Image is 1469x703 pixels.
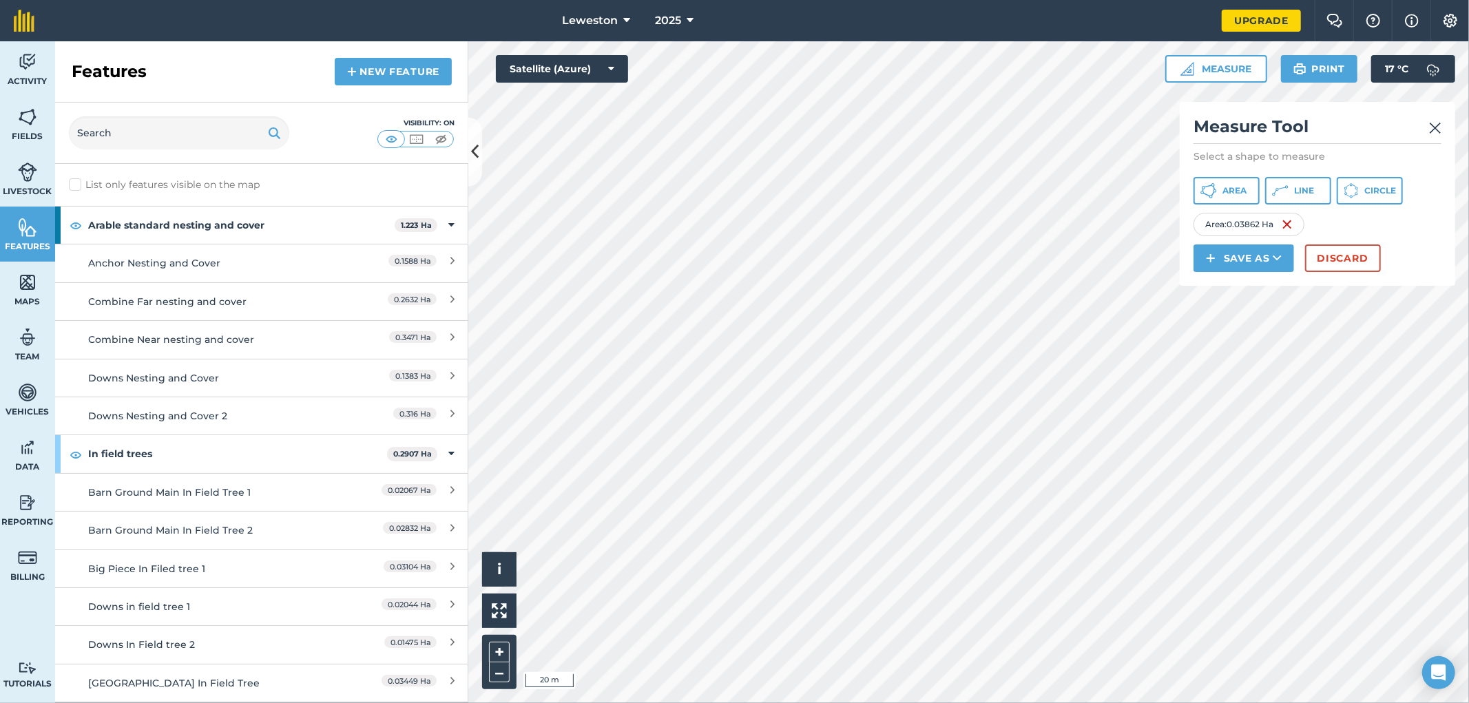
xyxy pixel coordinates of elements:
a: Downs In Field tree 20.01475 Ha [55,625,468,663]
span: 0.01475 Ha [384,636,437,648]
button: i [482,552,517,587]
div: Downs in field tree 1 [88,599,333,614]
a: Anchor Nesting and Cover0.1588 Ha [55,244,468,282]
img: svg+xml;base64,PD94bWwgdmVyc2lvbj0iMS4wIiBlbmNvZGluZz0idXRmLTgiPz4KPCEtLSBHZW5lcmF0b3I6IEFkb2JlIE... [18,382,37,403]
img: svg+xml;base64,PHN2ZyB4bWxucz0iaHR0cDovL3d3dy53My5vcmcvMjAwMC9zdmciIHdpZHRoPSIxOSIgaGVpZ2h0PSIyNC... [1293,61,1306,77]
img: A cog icon [1442,14,1459,28]
img: svg+xml;base64,PD94bWwgdmVyc2lvbj0iMS4wIiBlbmNvZGluZz0idXRmLTgiPz4KPCEtLSBHZW5lcmF0b3I6IEFkb2JlIE... [18,492,37,513]
button: 17 °C [1371,55,1455,83]
div: Downs In Field tree 2 [88,637,333,652]
button: Measure [1165,55,1267,83]
a: New feature [335,58,452,85]
img: svg+xml;base64,PHN2ZyB4bWxucz0iaHR0cDovL3d3dy53My5vcmcvMjAwMC9zdmciIHdpZHRoPSI1NiIgaGVpZ2h0PSI2MC... [18,272,37,293]
a: Downs in field tree 10.02044 Ha [55,587,468,625]
img: fieldmargin Logo [14,10,34,32]
span: 0.2632 Ha [388,293,437,305]
img: svg+xml;base64,PHN2ZyB4bWxucz0iaHR0cDovL3d3dy53My5vcmcvMjAwMC9zdmciIHdpZHRoPSI1MCIgaGVpZ2h0PSI0MC... [433,132,450,146]
a: Big Piece In Filed tree 10.03104 Ha [55,549,468,587]
div: Downs Nesting and Cover 2 [88,408,333,423]
img: svg+xml;base64,PD94bWwgdmVyc2lvbj0iMS4wIiBlbmNvZGluZz0idXRmLTgiPz4KPCEtLSBHZW5lcmF0b3I6IEFkb2JlIE... [1419,55,1447,83]
input: Search [69,116,289,149]
a: Combine Near nesting and cover0.3471 Ha [55,320,468,358]
img: svg+xml;base64,PHN2ZyB4bWxucz0iaHR0cDovL3d3dy53My5vcmcvMjAwMC9zdmciIHdpZHRoPSIxNyIgaGVpZ2h0PSIxNy... [1405,12,1419,29]
h2: Features [72,61,147,83]
strong: 0.2907 Ha [393,449,432,459]
div: Visibility: On [377,118,455,129]
img: A question mark icon [1365,14,1382,28]
a: Barn Ground Main In Field Tree 10.02067 Ha [55,473,468,511]
button: Print [1281,55,1358,83]
a: Barn Ground Main In Field Tree 20.02832 Ha [55,511,468,549]
img: svg+xml;base64,PHN2ZyB4bWxucz0iaHR0cDovL3d3dy53My5vcmcvMjAwMC9zdmciIHdpZHRoPSI1NiIgaGVpZ2h0PSI2MC... [18,217,37,238]
button: Satellite (Azure) [496,55,628,83]
span: Line [1294,185,1314,196]
img: Two speech bubbles overlapping with the left bubble in the forefront [1326,14,1343,28]
div: Area : 0.03862 Ha [1194,213,1304,236]
a: Upgrade [1222,10,1301,32]
div: Open Intercom Messenger [1422,656,1455,689]
button: Line [1265,177,1331,204]
a: Downs Nesting and Cover0.1383 Ha [55,359,468,397]
img: svg+xml;base64,PHN2ZyB4bWxucz0iaHR0cDovL3d3dy53My5vcmcvMjAwMC9zdmciIHdpZHRoPSIxNiIgaGVpZ2h0PSIyNC... [1282,216,1293,233]
button: + [489,642,510,662]
img: svg+xml;base64,PD94bWwgdmVyc2lvbj0iMS4wIiBlbmNvZGluZz0idXRmLTgiPz4KPCEtLSBHZW5lcmF0b3I6IEFkb2JlIE... [18,662,37,675]
img: svg+xml;base64,PD94bWwgdmVyc2lvbj0iMS4wIiBlbmNvZGluZz0idXRmLTgiPz4KPCEtLSBHZW5lcmF0b3I6IEFkb2JlIE... [18,52,37,72]
span: 0.02832 Ha [383,522,437,534]
span: 2025 [655,12,681,29]
img: svg+xml;base64,PHN2ZyB4bWxucz0iaHR0cDovL3d3dy53My5vcmcvMjAwMC9zdmciIHdpZHRoPSIxOCIgaGVpZ2h0PSIyNC... [70,446,82,463]
span: 17 ° C [1385,55,1408,83]
div: Barn Ground Main In Field Tree 1 [88,485,333,500]
button: – [489,662,510,682]
span: 0.1588 Ha [388,255,437,266]
div: Combine Near nesting and cover [88,332,333,347]
img: svg+xml;base64,PHN2ZyB4bWxucz0iaHR0cDovL3d3dy53My5vcmcvMjAwMC9zdmciIHdpZHRoPSIyMiIgaGVpZ2h0PSIzMC... [1429,120,1441,136]
img: svg+xml;base64,PD94bWwgdmVyc2lvbj0iMS4wIiBlbmNvZGluZz0idXRmLTgiPz4KPCEtLSBHZW5lcmF0b3I6IEFkb2JlIE... [18,547,37,568]
strong: 1.223 Ha [401,220,432,230]
img: Four arrows, one pointing top left, one top right, one bottom right and the last bottom left [492,603,507,618]
img: svg+xml;base64,PHN2ZyB4bWxucz0iaHR0cDovL3d3dy53My5vcmcvMjAwMC9zdmciIHdpZHRoPSIxNCIgaGVpZ2h0PSIyNC... [1206,250,1216,266]
span: 0.02044 Ha [382,598,437,610]
span: 0.3471 Ha [389,331,437,343]
button: Circle [1337,177,1403,204]
label: List only features visible on the map [69,178,260,192]
img: svg+xml;base64,PHN2ZyB4bWxucz0iaHR0cDovL3d3dy53My5vcmcvMjAwMC9zdmciIHdpZHRoPSI1NiIgaGVpZ2h0PSI2MC... [18,107,37,127]
img: svg+xml;base64,PD94bWwgdmVyc2lvbj0iMS4wIiBlbmNvZGluZz0idXRmLTgiPz4KPCEtLSBHZW5lcmF0b3I6IEFkb2JlIE... [18,437,37,458]
button: Save as [1194,244,1294,272]
h2: Measure Tool [1194,116,1441,144]
div: [GEOGRAPHIC_DATA] In Field Tree [88,675,333,691]
strong: In field trees [88,435,387,472]
div: Barn Ground Main In Field Tree 2 [88,523,333,538]
div: In field trees0.2907 Ha [55,435,468,472]
strong: Arable standard nesting and cover [88,207,395,244]
img: Ruler icon [1180,62,1194,76]
img: svg+xml;base64,PHN2ZyB4bWxucz0iaHR0cDovL3d3dy53My5vcmcvMjAwMC9zdmciIHdpZHRoPSI1MCIgaGVpZ2h0PSI0MC... [383,132,400,146]
button: Area [1194,177,1260,204]
a: Combine Far nesting and cover0.2632 Ha [55,282,468,320]
div: Arable standard nesting and cover1.223 Ha [55,207,468,244]
span: 0.1383 Ha [389,370,437,381]
img: svg+xml;base64,PD94bWwgdmVyc2lvbj0iMS4wIiBlbmNvZGluZz0idXRmLTgiPz4KPCEtLSBHZW5lcmF0b3I6IEFkb2JlIE... [18,327,37,348]
span: 0.03104 Ha [384,560,437,572]
div: Big Piece In Filed tree 1 [88,561,333,576]
img: svg+xml;base64,PHN2ZyB4bWxucz0iaHR0cDovL3d3dy53My5vcmcvMjAwMC9zdmciIHdpZHRoPSIxOSIgaGVpZ2h0PSIyNC... [268,125,281,141]
span: 0.02067 Ha [382,484,437,496]
a: [GEOGRAPHIC_DATA] In Field Tree0.03449 Ha [55,664,468,702]
img: svg+xml;base64,PHN2ZyB4bWxucz0iaHR0cDovL3d3dy53My5vcmcvMjAwMC9zdmciIHdpZHRoPSIxNCIgaGVpZ2h0PSIyNC... [347,63,357,80]
span: Circle [1364,185,1396,196]
div: Combine Far nesting and cover [88,294,333,309]
div: Anchor Nesting and Cover [88,255,333,271]
span: 0.316 Ha [393,408,437,419]
img: svg+xml;base64,PD94bWwgdmVyc2lvbj0iMS4wIiBlbmNvZGluZz0idXRmLTgiPz4KPCEtLSBHZW5lcmF0b3I6IEFkb2JlIE... [18,162,37,182]
span: i [497,560,501,578]
button: Discard [1305,244,1381,272]
img: svg+xml;base64,PHN2ZyB4bWxucz0iaHR0cDovL3d3dy53My5vcmcvMjAwMC9zdmciIHdpZHRoPSI1MCIgaGVpZ2h0PSI0MC... [408,132,425,146]
span: Leweston [562,12,618,29]
a: Downs Nesting and Cover 20.316 Ha [55,397,468,434]
span: 0.03449 Ha [382,675,437,686]
img: svg+xml;base64,PHN2ZyB4bWxucz0iaHR0cDovL3d3dy53My5vcmcvMjAwMC9zdmciIHdpZHRoPSIxOCIgaGVpZ2h0PSIyNC... [70,217,82,233]
p: Select a shape to measure [1194,149,1441,163]
span: Area [1222,185,1247,196]
div: Downs Nesting and Cover [88,370,333,386]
